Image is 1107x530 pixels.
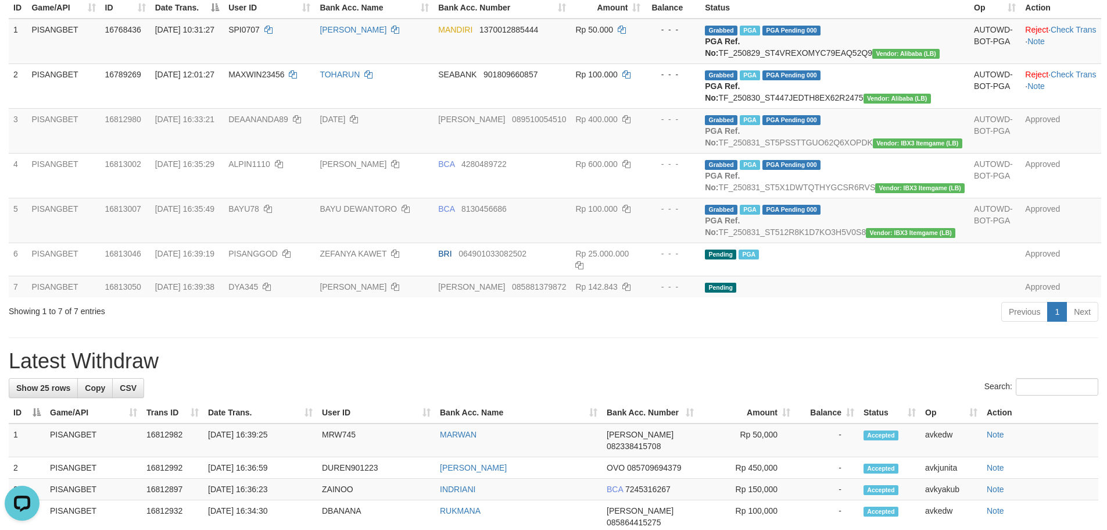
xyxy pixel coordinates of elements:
span: 16813002 [105,159,141,169]
td: 2 [9,457,45,479]
td: - [795,457,859,479]
span: PGA Pending [762,26,821,35]
span: BCA [607,485,623,494]
th: Action [982,402,1098,424]
td: avkjunita [920,457,982,479]
td: TF_250829_ST4VREXOMYC79EAQ52Q9 [700,19,969,64]
td: AUTOWD-BOT-PGA [969,19,1020,64]
td: · · [1020,63,1101,108]
th: Status: activate to sort column ascending [859,402,920,424]
span: Marked by avksurya [740,70,760,80]
div: - - - [650,24,696,35]
td: 4 [9,153,27,198]
button: Open LiveChat chat widget [5,5,40,40]
td: - [795,424,859,457]
td: PISANGBET [45,457,142,479]
span: BAYU78 [228,204,259,214]
td: 5 [9,198,27,243]
td: Rp 50,000 [698,424,795,457]
span: Rp 25.000.000 [575,249,629,258]
span: Copy 085881379872 to clipboard [512,282,566,291]
span: SEABANK [438,70,477,79]
td: PISANGBET [27,108,100,153]
td: Approved [1020,198,1101,243]
td: 16812982 [142,424,203,457]
a: Note [987,430,1004,439]
a: TOHARUN [320,70,360,79]
span: [DATE] 12:01:27 [155,70,214,79]
a: Check Trans [1051,25,1097,34]
span: 16812980 [105,115,141,124]
span: [DATE] 10:31:27 [155,25,214,34]
span: 16789269 [105,70,141,79]
b: PGA Ref. No: [705,171,740,192]
span: Marked by avkyakub [740,160,760,170]
span: Accepted [864,485,898,495]
td: PISANGBET [27,153,100,198]
span: DYA345 [228,282,258,291]
th: Game/API: activate to sort column ascending [45,402,142,424]
input: Search: [1016,378,1098,396]
span: Grabbed [705,205,737,215]
span: Vendor URL: https://dashboard.q2checkout.com/secure [866,228,955,238]
a: Note [987,506,1004,515]
span: Copy 085864415275 to clipboard [607,518,661,527]
span: Rp 400.000 [575,115,617,124]
td: [DATE] 16:36:23 [203,479,317,500]
td: Rp 450,000 [698,457,795,479]
span: [PERSON_NAME] [607,430,673,439]
td: - [795,479,859,500]
td: 16812897 [142,479,203,500]
span: Copy [85,383,105,393]
span: [DATE] 16:39:19 [155,249,214,258]
span: Copy 4280489722 to clipboard [461,159,507,169]
a: Copy [77,378,113,398]
a: 1 [1047,302,1067,322]
span: Rp 100.000 [575,204,617,214]
th: ID: activate to sort column descending [9,402,45,424]
a: Show 25 rows [9,378,78,398]
th: Bank Acc. Number: activate to sort column ascending [602,402,698,424]
a: Note [1027,81,1045,91]
b: PGA Ref. No: [705,216,740,237]
span: PGA Pending [762,70,821,80]
span: PISANGGOD [228,249,278,258]
span: MAXWIN23456 [228,70,284,79]
a: [PERSON_NAME] [320,159,386,169]
span: Accepted [864,464,898,474]
span: PGA Pending [762,115,821,125]
span: Copy 901809660857 to clipboard [483,70,538,79]
span: SPI0707 [228,25,260,34]
a: INDRIANI [440,485,475,494]
span: 16768436 [105,25,141,34]
td: 6 [9,243,27,276]
td: TF_250831_ST5PSSTTGUO62Q6XOPDK [700,108,969,153]
span: [PERSON_NAME] [438,115,505,124]
a: ZEFANYA KAWET [320,249,386,258]
td: TF_250831_ST512R8K1D7KO3H5V0S8 [700,198,969,243]
td: Approved [1020,276,1101,297]
th: Op: activate to sort column ascending [920,402,982,424]
span: Pending [705,250,736,259]
td: MRW745 [317,424,435,457]
a: Previous [1001,302,1048,322]
div: - - - [650,113,696,125]
th: Balance: activate to sort column ascending [795,402,859,424]
div: - - - [650,158,696,170]
div: - - - [650,203,696,215]
span: Marked by avkyakub [740,205,760,215]
td: 1 [9,424,45,457]
span: Grabbed [705,26,737,35]
span: [DATE] 16:39:38 [155,282,214,291]
td: Approved [1020,153,1101,198]
span: [DATE] 16:35:49 [155,204,214,214]
span: [DATE] 16:35:29 [155,159,214,169]
td: · · [1020,19,1101,64]
td: avkyakub [920,479,982,500]
span: Grabbed [705,70,737,80]
td: Approved [1020,243,1101,276]
span: 16813007 [105,204,141,214]
span: [DATE] 16:33:21 [155,115,214,124]
span: Grabbed [705,115,737,125]
span: Copy 085709694379 to clipboard [627,463,681,472]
